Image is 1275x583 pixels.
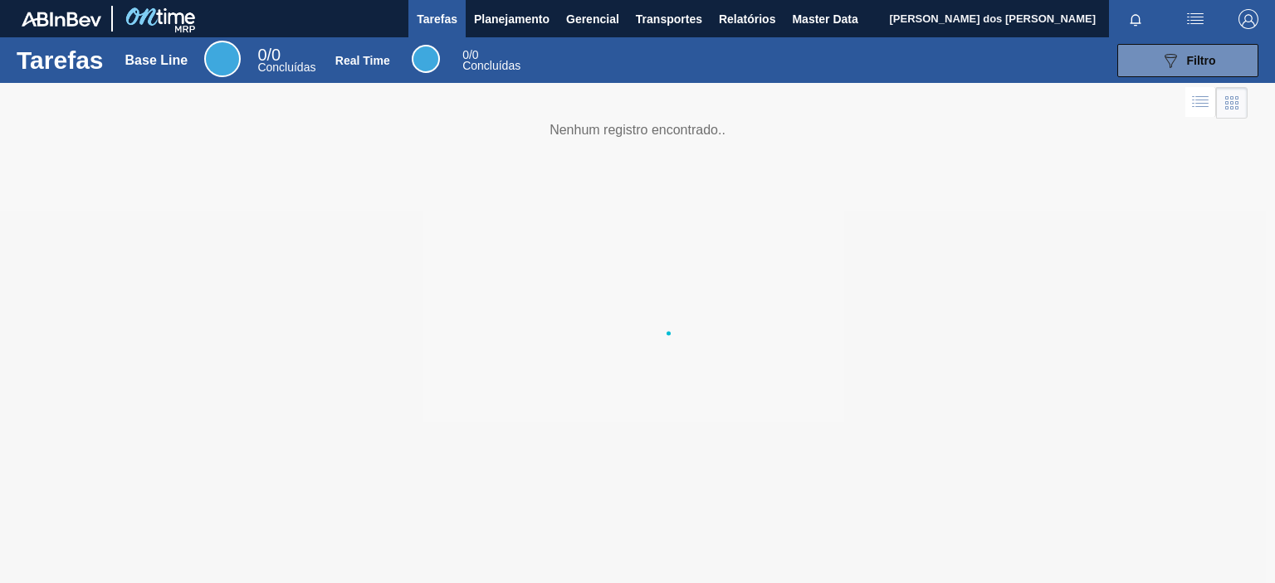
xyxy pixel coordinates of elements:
[462,50,520,71] div: Real Time
[462,48,469,61] span: 0
[257,48,315,73] div: Base Line
[1238,9,1258,29] img: Logout
[412,45,440,73] div: Real Time
[204,41,241,77] div: Base Line
[125,53,188,68] div: Base Line
[474,9,550,29] span: Planejamento
[417,9,457,29] span: Tarefas
[1185,9,1205,29] img: userActions
[636,9,702,29] span: Transportes
[257,46,281,64] span: / 0
[719,9,775,29] span: Relatórios
[17,51,104,70] h1: Tarefas
[792,9,857,29] span: Master Data
[566,9,619,29] span: Gerencial
[462,48,478,61] span: / 0
[257,46,266,64] span: 0
[1109,7,1162,31] button: Notificações
[1117,44,1258,77] button: Filtro
[462,59,520,72] span: Concluídas
[22,12,101,27] img: TNhmsLtSVTkK8tSr43FrP2fwEKptu5GPRR3wAAAABJRU5ErkJggg==
[257,61,315,74] span: Concluídas
[1187,54,1216,67] span: Filtro
[335,54,390,67] div: Real Time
